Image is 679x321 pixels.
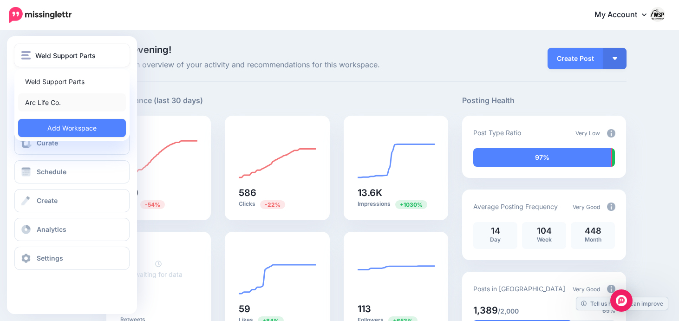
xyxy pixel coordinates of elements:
[260,200,285,209] span: Previous period: 748
[473,201,558,212] p: Average Posting Frequency
[106,95,203,106] h5: Performance (last 30 days)
[575,227,610,235] p: 448
[527,227,561,235] p: 104
[37,139,58,147] span: Curate
[120,188,197,197] h5: 300
[395,200,427,209] span: Previous period: 1.2K
[14,189,130,212] a: Create
[575,130,600,137] span: Very Low
[14,247,130,270] a: Settings
[37,168,66,176] span: Schedule
[120,200,197,209] p: Posts
[35,50,96,61] span: Weld Support Parts
[21,51,31,59] img: menu.png
[239,304,316,314] h5: 59
[548,48,603,69] a: Create Post
[14,218,130,241] a: Analytics
[37,197,58,204] span: Create
[9,7,72,23] img: Missinglettr
[610,289,633,312] div: Open Intercom Messenger
[140,200,165,209] span: Previous period: 659
[607,129,615,138] img: info-circle-grey.png
[239,200,316,209] p: Clicks
[37,254,63,262] span: Settings
[576,297,668,310] a: Tell us how we can improve
[462,95,626,106] h5: Posting Health
[478,227,513,235] p: 14
[135,260,183,278] a: waiting for data
[585,236,601,243] span: Month
[490,236,501,243] span: Day
[613,57,617,60] img: arrow-down-white.png
[14,131,130,155] a: Curate
[607,285,615,293] img: info-circle-grey.png
[612,148,615,167] div: 2% of your posts in the last 30 days were manually created (i.e. were not from Drip Campaigns or ...
[106,59,449,71] span: Here's an overview of your activity and recommendations for this workspace.
[239,188,316,197] h5: 586
[473,127,521,138] p: Post Type Ratio
[602,306,615,315] span: 69%
[473,148,611,167] div: 97% of your posts in the last 30 days have been from Drip Campaigns
[537,236,552,243] span: Week
[14,44,130,67] button: Weld Support Parts
[473,283,565,294] p: Posts in [GEOGRAPHIC_DATA]
[573,286,600,293] span: Very Good
[611,148,612,167] div: 1% of your posts in the last 30 days have been from Curated content
[37,225,66,233] span: Analytics
[106,44,171,55] span: Good evening!
[120,304,197,314] h5: 0
[585,4,665,26] a: My Account
[573,203,600,210] span: Very Good
[18,119,126,137] a: Add Workspace
[18,93,126,111] a: Arc Life Co.
[358,200,435,209] p: Impressions
[18,72,126,91] a: Weld Support Parts
[473,305,498,316] span: 1,389
[607,203,615,211] img: info-circle-grey.png
[358,304,435,314] h5: 113
[498,307,519,315] span: /2,000
[14,160,130,183] a: Schedule
[358,188,435,197] h5: 13.6K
